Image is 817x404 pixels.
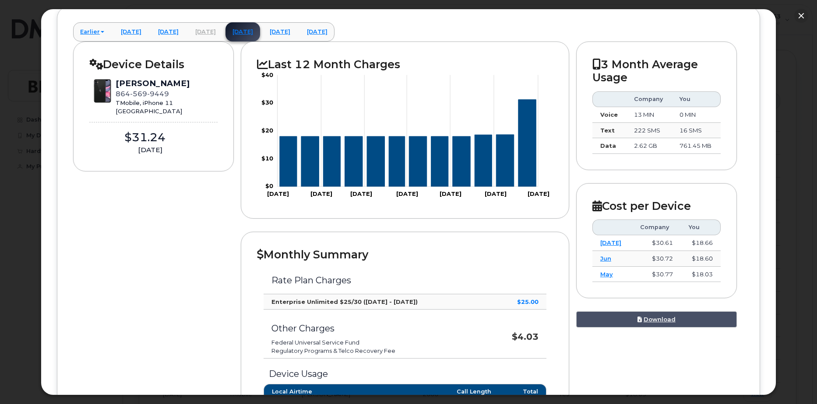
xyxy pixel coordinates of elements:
div: [DATE] [89,145,211,155]
h2: Monthly Summary [257,248,553,261]
td: 761.45 MB [672,138,720,154]
th: Call Length [381,384,499,400]
a: Download [576,311,737,327]
td: $30.77 [632,267,681,282]
li: Federal Universal Service Fund [271,338,480,347]
td: $30.61 [632,235,681,251]
td: $30.72 [632,251,681,267]
th: You [672,91,720,107]
td: $18.03 [681,267,721,282]
td: $18.66 [681,235,721,251]
strong: $25.00 [517,298,539,305]
g: Series [280,100,536,187]
td: 222 SMS [626,123,672,139]
g: Chart [261,71,550,198]
strong: Data [600,142,616,149]
div: $31.24 [89,129,200,146]
tspan: $20 [261,127,273,134]
li: Regulatory Programs & Telco Recovery Fee [271,347,480,355]
td: 0 MIN [672,107,720,123]
strong: Text [600,127,615,134]
td: 16 SMS [672,123,720,139]
tspan: [DATE] [528,191,550,198]
tspan: $30 [261,99,273,106]
tspan: [DATE] [310,191,332,198]
tspan: [DATE] [485,191,507,198]
tspan: [DATE] [267,191,289,198]
h3: Rate Plan Charges [271,275,539,285]
th: Company [626,91,672,107]
td: 13 MIN [626,107,672,123]
strong: Voice [600,111,618,118]
th: You [681,219,721,235]
span: 864 [116,90,169,98]
a: Jun [600,255,611,262]
a: May [600,271,613,278]
tspan: [DATE] [440,191,461,198]
strong: Enterprise Unlimited $25/30 ([DATE] - [DATE]) [271,298,418,305]
td: $18.60 [681,251,721,267]
tspan: $0 [265,183,273,190]
th: Total [499,384,546,400]
h3: Device Usage [264,369,546,379]
h2: Cost per Device [592,199,721,212]
tspan: [DATE] [350,191,372,198]
strong: $4.03 [512,331,539,342]
tspan: [DATE] [396,191,418,198]
td: 2.62 GB [626,138,672,154]
iframe: Messenger Launcher [779,366,810,397]
th: Local Airtime [264,384,381,400]
tspan: $10 [261,155,273,162]
th: Company [632,219,681,235]
span: 9449 [147,90,169,98]
div: TMobile, iPhone 11 [GEOGRAPHIC_DATA] [116,99,190,115]
a: [DATE] [600,239,621,246]
h3: Other Charges [271,324,480,333]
